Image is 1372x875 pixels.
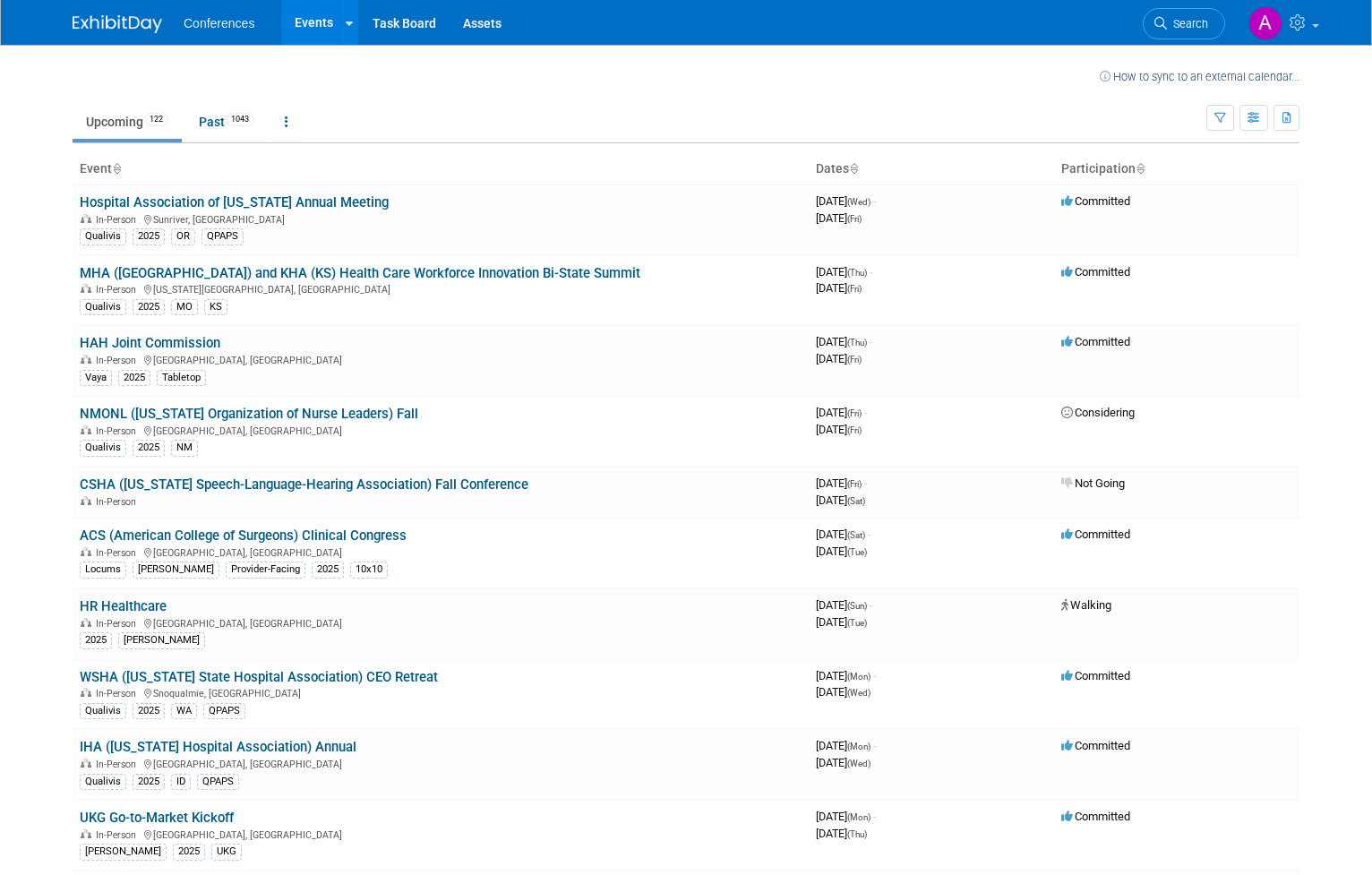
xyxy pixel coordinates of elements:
[816,545,867,558] span: [DATE]
[80,211,802,226] div: Sunriver, [GEOGRAPHIC_DATA]
[847,547,867,557] span: (Tue)
[133,228,165,244] div: 2025
[816,827,867,840] span: [DATE]
[80,598,167,614] a: HR Healthcare
[816,810,876,823] span: [DATE]
[847,408,862,418] span: (Fri)
[96,618,141,630] span: In-Person
[870,598,872,612] span: -
[80,281,802,296] div: [US_STATE][GEOGRAPHIC_DATA], [GEOGRAPHIC_DATA]
[312,562,344,578] div: 2025
[73,105,182,139] a: Upcoming122
[1061,598,1111,612] span: Walking
[80,406,418,422] a: NMONL ([US_STATE] Organization of Nurse Leaders) Fall
[80,352,802,366] div: [GEOGRAPHIC_DATA], [GEOGRAPHIC_DATA]
[816,615,867,629] span: [DATE]
[80,476,528,493] a: CSHA ([US_STATE] Speech-Language-Hearing Association) Fall Conference
[133,440,165,456] div: 2025
[171,440,198,456] div: NM
[80,228,126,244] div: Qualivis
[96,829,141,841] span: In-Person
[157,370,206,386] div: Tabletop
[847,284,862,294] span: (Fri)
[816,335,872,348] span: [DATE]
[816,194,876,208] span: [DATE]
[204,299,227,315] div: KS
[350,562,388,578] div: 10x10
[1248,6,1282,40] img: Adair Hoenig
[81,284,91,293] img: In-Person Event
[847,479,862,489] span: (Fri)
[80,299,126,315] div: Qualivis
[171,228,195,244] div: OR
[81,355,91,364] img: In-Person Event
[868,528,870,541] span: -
[847,829,867,839] span: (Thu)
[847,197,870,207] span: (Wed)
[80,810,234,826] a: UKG Go-to-Market Kickoff
[80,774,126,790] div: Qualivis
[1061,739,1130,752] span: Committed
[847,618,867,628] span: (Tue)
[847,672,870,682] span: (Mon)
[1061,265,1130,279] span: Committed
[173,844,205,860] div: 2025
[816,476,867,490] span: [DATE]
[847,425,862,435] span: (Fri)
[816,211,862,225] span: [DATE]
[133,299,165,315] div: 2025
[112,161,121,176] a: Sort by Event Name
[816,528,870,541] span: [DATE]
[80,615,802,630] div: [GEOGRAPHIC_DATA], [GEOGRAPHIC_DATA]
[847,742,870,751] span: (Mon)
[873,194,876,208] span: -
[816,669,876,682] span: [DATE]
[80,562,126,578] div: Locums
[809,154,1054,184] th: Dates
[81,496,91,505] img: In-Person Event
[96,284,141,296] span: In-Person
[80,335,220,351] a: HAH Joint Commission
[80,756,802,770] div: [GEOGRAPHIC_DATA], [GEOGRAPHIC_DATA]
[80,703,126,719] div: Qualivis
[133,703,165,719] div: 2025
[73,15,162,33] img: ExhibitDay
[1143,8,1225,39] a: Search
[816,598,872,612] span: [DATE]
[96,547,141,559] span: In-Person
[1061,810,1130,823] span: Committed
[171,299,198,315] div: MO
[80,827,802,841] div: [GEOGRAPHIC_DATA], [GEOGRAPHIC_DATA]
[96,214,141,226] span: In-Person
[81,547,91,556] img: In-Person Event
[847,530,865,540] span: (Sat)
[870,335,872,348] span: -
[1061,669,1130,682] span: Committed
[96,425,141,437] span: In-Person
[171,703,197,719] div: WA
[816,352,862,365] span: [DATE]
[847,496,865,506] span: (Sat)
[847,214,862,224] span: (Fri)
[847,355,862,365] span: (Fri)
[81,425,91,434] img: In-Person Event
[1054,154,1299,184] th: Participation
[816,406,867,419] span: [DATE]
[873,669,876,682] span: -
[873,739,876,752] span: -
[847,812,870,822] span: (Mon)
[1136,161,1145,176] a: Sort by Participation Type
[80,440,126,456] div: Qualivis
[816,739,876,752] span: [DATE]
[873,810,876,823] span: -
[816,685,870,699] span: [DATE]
[847,759,870,768] span: (Wed)
[80,528,407,544] a: ACS (American College of Surgeons) Clinical Congress
[1061,476,1125,490] span: Not Going
[81,829,91,838] img: In-Person Event
[81,688,91,697] img: In-Person Event
[80,194,389,210] a: Hospital Association of [US_STATE] Annual Meeting
[1061,335,1130,348] span: Committed
[816,423,862,436] span: [DATE]
[171,774,191,790] div: ID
